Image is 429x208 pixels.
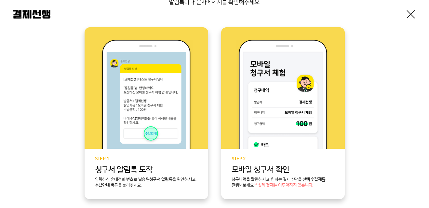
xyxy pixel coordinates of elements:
[232,157,334,162] p: STEP 2
[95,177,198,188] p: 입력하신 휴대전화 번호로 발송된 을 확인하시고, 을 눌러주세요.
[255,183,313,188] span: * 실제 결제는 이루어지지 않습니다.
[13,10,50,19] img: 결제선생
[95,157,198,162] p: STEP 1
[236,40,329,149] img: step2 이미지
[95,183,118,188] b: 수납안내 버튼
[149,177,172,182] b: 청구서 알림톡
[95,165,198,174] p: 청구서 알림톡 도착
[232,177,334,188] p: 하시고, 원하는 결제수단을 선택 후 해보세요!
[100,40,193,149] img: step1 이미지
[232,165,334,174] p: 모바일 청구서 확인
[232,177,326,188] b: 결제를 진행
[232,177,259,182] b: 청구내역을 확인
